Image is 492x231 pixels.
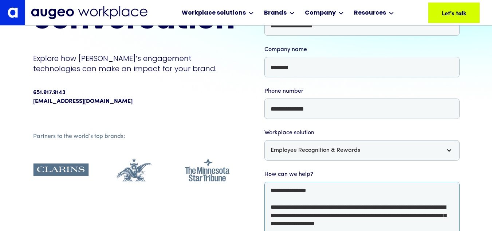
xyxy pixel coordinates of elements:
p: Explore how [PERSON_NAME]’s engagement technologies can make an impact for your brand. [33,53,235,74]
img: Augeo's "a" monogram decorative logo in white. [8,7,18,18]
label: Workplace solution [264,128,460,137]
label: How can we help? [264,170,460,179]
div: 651.917.9143 [33,88,66,97]
div: Workplace solutions [182,9,246,18]
div: Brands [264,9,287,18]
div: Employee Recognition & Rewards [264,140,460,161]
div: Resources [354,9,386,18]
a: [EMAIL_ADDRESS][DOMAIN_NAME] [33,97,133,106]
div: Partners to the world’s top brands: [33,132,235,141]
label: Company name [264,45,460,54]
img: Augeo Workplace business unit full logo in mignight blue. [31,6,147,19]
img: Client logo: Clarins [33,158,89,181]
label: Phone number [264,87,460,96]
div: Employee Recognition & Rewards [271,146,360,155]
div: Company [305,9,336,18]
a: Let's talk [428,3,480,23]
